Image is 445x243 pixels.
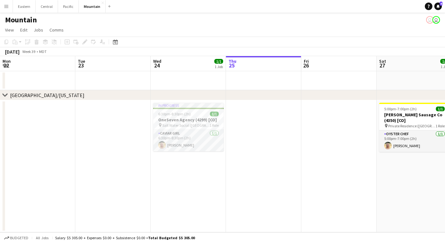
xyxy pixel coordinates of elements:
[210,112,219,116] span: 1/1
[2,62,11,69] span: 22
[228,62,236,69] span: 25
[384,107,417,111] span: 5:00pm-7:00pm (2h)
[378,62,386,69] span: 27
[153,117,224,123] h3: OneSeven Agency (4299) [CO]
[39,49,47,54] div: MDT
[18,26,30,34] a: Edit
[388,124,436,128] span: Private Residence ([GEOGRAPHIC_DATA], [GEOGRAPHIC_DATA])
[153,130,224,151] app-card-role: Caviar Girl1/16:30pm-8:30pm (2h)[PERSON_NAME]
[303,62,309,69] span: 26
[47,26,66,34] a: Comms
[36,0,58,13] button: Central
[5,27,14,33] span: View
[148,235,195,240] span: Total Budgeted $5 305.00
[436,107,445,111] span: 1/1
[34,27,43,33] span: Jobs
[162,123,210,128] span: Salt Water Social ([GEOGRAPHIC_DATA], [GEOGRAPHIC_DATA])
[5,49,20,55] div: [DATE]
[77,62,85,69] span: 23
[3,26,16,34] a: View
[152,62,161,69] span: 24
[20,27,27,33] span: Edit
[432,16,440,24] app-user-avatar: Michael Bourie
[49,27,64,33] span: Comms
[10,236,28,240] span: Budgeted
[153,103,224,108] div: In progress
[228,58,236,64] span: Thu
[153,103,224,151] app-job-card: In progress6:30pm-8:30pm (2h)1/1OneSeven Agency (4299) [CO] Salt Water Social ([GEOGRAPHIC_DATA],...
[3,58,11,64] span: Mon
[55,235,195,240] div: Salary $5 305.00 + Expenses $0.00 + Subsistence $0.00 =
[5,15,37,25] h1: Mountain
[58,0,79,13] button: Pacific
[79,0,106,13] button: Mountain
[10,92,84,98] div: [GEOGRAPHIC_DATA]/[US_STATE]
[31,26,46,34] a: Jobs
[440,2,442,6] span: 4
[436,124,445,128] span: 1 Role
[434,3,442,10] a: 4
[210,123,219,128] span: 1 Role
[3,234,29,241] button: Budgeted
[214,59,223,64] span: 1/1
[35,235,50,240] span: All jobs
[78,58,85,64] span: Tue
[21,49,37,54] span: Week 39
[304,58,309,64] span: Fri
[158,112,191,116] span: 6:30pm-8:30pm (2h)
[215,64,223,69] div: 1 Job
[426,16,434,24] app-user-avatar: Michael Bourie
[13,0,36,13] button: Eastern
[379,58,386,64] span: Sat
[153,58,161,64] span: Wed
